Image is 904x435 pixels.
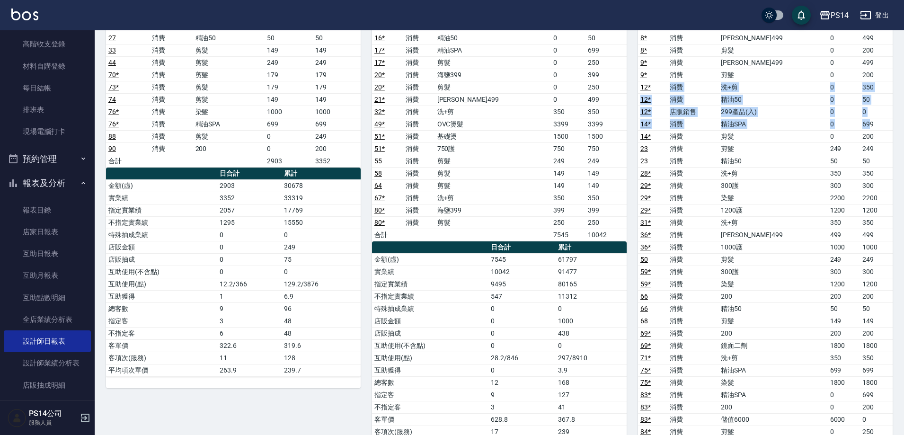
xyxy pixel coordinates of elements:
[435,192,551,204] td: 洗+剪
[718,266,827,278] td: 300護
[193,106,265,118] td: 染髮
[667,192,718,204] td: 消費
[718,118,827,130] td: 精油SPA
[860,290,893,302] td: 200
[150,118,193,130] td: 消費
[585,93,627,106] td: 499
[551,192,585,204] td: 350
[667,106,718,118] td: 店販銷售
[718,216,827,229] td: 洗+剪
[217,229,281,241] td: 0
[4,121,91,142] a: 現場電腦打卡
[106,302,217,315] td: 總客數
[718,44,827,56] td: 剪髮
[718,69,827,81] td: 剪髮
[551,44,585,56] td: 0
[860,278,893,290] td: 1200
[435,118,551,130] td: OVC燙髮
[313,56,361,69] td: 249
[313,93,361,106] td: 149
[265,118,312,130] td: 699
[860,32,893,44] td: 499
[150,32,193,44] td: 消費
[667,253,718,266] td: 消費
[860,229,893,241] td: 499
[667,81,718,93] td: 消費
[29,409,77,418] h5: PS14公司
[828,81,860,93] td: 0
[718,167,827,179] td: 洗+剪
[828,118,860,130] td: 0
[217,278,281,290] td: 12.2/366
[718,179,827,192] td: 300護
[4,352,91,374] a: 設計師業績分析表
[585,56,627,69] td: 250
[4,374,91,396] a: 店販抽成明細
[4,287,91,309] a: 互助點數明細
[585,155,627,167] td: 249
[667,278,718,290] td: 消費
[217,216,281,229] td: 1295
[193,32,265,44] td: 精油50
[4,33,91,55] a: 高階收支登錄
[282,290,361,302] td: 6.9
[718,130,827,142] td: 剪髮
[556,278,627,290] td: 80165
[860,44,893,56] td: 200
[585,142,627,155] td: 750
[265,69,312,81] td: 179
[313,142,361,155] td: 200
[718,241,827,253] td: 1000護
[828,302,860,315] td: 50
[860,179,893,192] td: 300
[282,229,361,241] td: 0
[667,56,718,69] td: 消費
[282,179,361,192] td: 30678
[11,9,38,20] img: Logo
[667,290,718,302] td: 消費
[403,69,434,81] td: 消費
[551,56,585,69] td: 0
[403,32,434,44] td: 消費
[4,309,91,330] a: 全店業績分析表
[435,81,551,93] td: 剪髮
[828,93,860,106] td: 0
[313,155,361,167] td: 3352
[551,179,585,192] td: 149
[150,44,193,56] td: 消費
[265,32,312,44] td: 50
[435,44,551,56] td: 精油SPA
[718,106,827,118] td: 299產品(入)
[374,169,382,177] a: 58
[860,241,893,253] td: 1000
[372,229,403,241] td: 合計
[435,32,551,44] td: 精油50
[106,204,217,216] td: 指定實業績
[435,216,551,229] td: 剪髮
[193,81,265,93] td: 剪髮
[828,253,860,266] td: 249
[828,142,860,155] td: 249
[4,243,91,265] a: 互助日報表
[828,179,860,192] td: 300
[435,69,551,81] td: 海鹽399
[313,130,361,142] td: 249
[435,167,551,179] td: 剪髮
[4,147,91,171] button: 預約管理
[556,241,627,254] th: 累計
[106,229,217,241] td: 特殊抽成業績
[265,106,312,118] td: 1000
[108,34,116,42] a: 27
[718,56,827,69] td: [PERSON_NAME]499
[792,6,811,25] button: save
[488,241,556,254] th: 日合計
[217,253,281,266] td: 0
[828,44,860,56] td: 0
[282,302,361,315] td: 96
[551,93,585,106] td: 0
[193,130,265,142] td: 剪髮
[150,130,193,142] td: 消費
[667,216,718,229] td: 消費
[217,241,281,253] td: 0
[435,179,551,192] td: 剪髮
